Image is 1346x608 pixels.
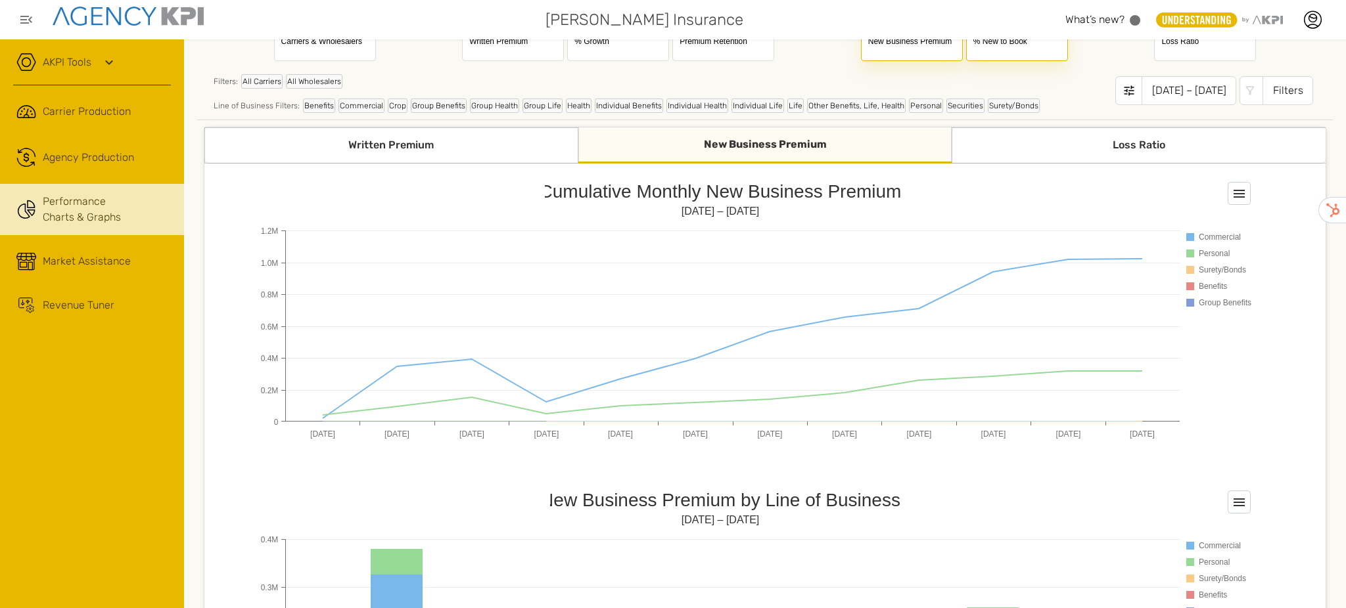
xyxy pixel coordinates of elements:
[682,514,760,525] text: [DATE] – [DATE]
[758,429,783,439] text: [DATE]
[384,429,409,439] text: [DATE]
[261,322,279,332] text: 0.6M
[683,429,708,439] text: [DATE]
[1199,557,1230,567] text: Personal
[261,259,279,268] text: 1.0M
[43,104,131,119] span: Carrier Production
[534,429,559,439] text: [DATE]
[303,98,335,113] div: Benefits
[274,418,279,427] text: 0
[1240,76,1313,105] button: Filters
[787,98,804,113] div: Life
[261,290,279,299] text: 0.8M
[338,98,384,113] div: Commercial
[566,98,592,113] div: Health
[1199,282,1227,291] text: Benefits
[459,429,484,439] text: [DATE]
[310,429,335,439] text: [DATE]
[1199,574,1246,583] text: Surety/Bonds
[1056,429,1081,439] text: [DATE]
[666,98,728,113] div: Individual Health
[907,429,932,439] text: [DATE]
[388,98,407,113] div: Crop
[832,429,857,439] text: [DATE]
[261,386,279,395] text: 0.2M
[973,35,1061,47] div: % New to Book
[540,490,900,510] text: New Business Premium by Line of Business
[261,227,279,236] text: 1.2M
[261,583,279,592] text: 0.3M
[1199,590,1227,599] text: Benefits
[540,181,902,202] text: Cumulative Monthly New Business Premium
[522,98,563,113] div: Group Life
[988,98,1040,113] div: Surety/Bonds
[43,150,134,165] span: Agency Production
[241,74,283,89] div: All Carriers
[1199,265,1246,274] text: Surety/Bonds
[1161,35,1249,47] div: Loss Ratio
[214,74,1040,95] div: Filters:
[1142,76,1236,105] div: [DATE] – [DATE]
[680,35,767,47] div: Premium Retention
[1199,232,1241,242] text: Commercial
[469,35,557,47] div: Written Premium
[807,98,906,113] div: Other Benefits, Life, Health
[261,535,279,544] text: 0.4M
[731,98,784,113] div: Individual Life
[682,206,760,217] text: [DATE] – [DATE]
[909,98,943,113] div: Personal
[595,98,663,113] div: Individual Benefits
[53,7,204,26] img: agencykpi-logo-550x69-2d9e3fa8.png
[1115,76,1236,105] button: [DATE] – [DATE]
[1065,13,1125,26] span: What’s new?
[43,54,91,70] a: AKPI Tools
[411,98,467,113] div: Group Benefits
[608,429,633,439] text: [DATE]
[1263,76,1313,105] div: Filters
[1199,249,1230,258] text: Personal
[1199,298,1251,307] text: Group Benefits
[214,98,1040,113] div: Line of Business Filters:
[1199,541,1241,550] text: Commercial
[286,74,342,89] div: All Wholesalers
[946,98,985,113] div: Securities
[981,429,1006,439] text: [DATE]
[868,35,956,47] div: New Business Premium
[574,35,662,47] div: % Growth
[43,253,131,269] span: Market Assistance
[43,297,114,313] span: Revenue Tuner
[952,127,1326,163] div: Loss Ratio
[261,354,279,363] text: 0.4M
[204,127,578,163] div: Written Premium
[545,8,743,32] span: [PERSON_NAME] Insurance
[281,35,369,47] div: Carriers & Wholesalers
[1130,429,1155,439] text: [DATE]
[578,127,952,163] div: New Business Premium
[470,98,519,113] div: Group Health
